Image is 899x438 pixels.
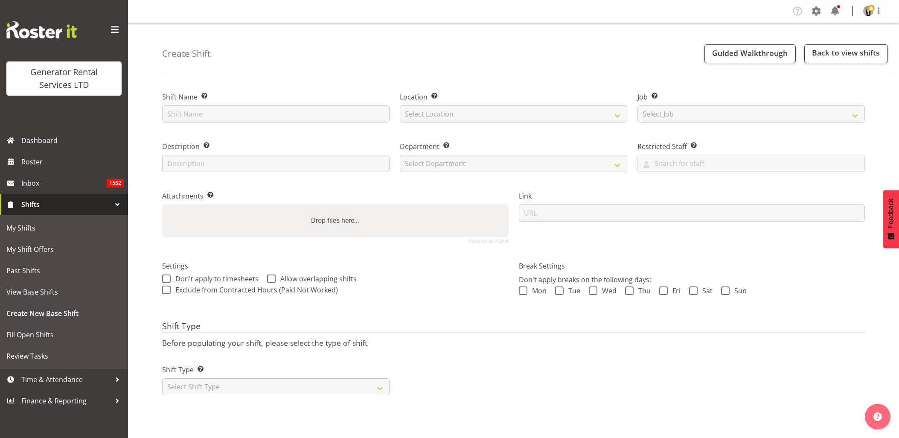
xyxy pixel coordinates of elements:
a: View Base Shifts [2,281,126,303]
h4: Shift Type [162,321,865,333]
span: Thu [634,286,651,295]
span: Review Tasks [6,350,122,362]
span: Allow overlapping shifts [276,274,357,283]
label: Break Settings [519,261,865,271]
input: Shift Name [162,105,390,123]
a: Back to view shifts [804,44,888,63]
input: Description [162,155,390,172]
span: My Shift Offers [6,243,122,256]
img: help-xxl-2.png [873,412,882,421]
a: Review Tasks [2,345,126,367]
button: Feedback - Show survey [883,190,899,248]
label: Attachments [162,191,509,201]
span: Wed [597,286,617,295]
a: My Shift Offers [2,239,126,260]
div: Generator Rental Services LTD [15,66,113,91]
span: Don't apply to timesheets [171,274,259,283]
p: Before populating your shift, please select the type of shift [162,338,865,347]
span: Guided Walkthrough [712,48,788,58]
span: View Base Shifts [6,286,122,298]
span: Mon [527,286,547,295]
a: Past Shifts [2,260,126,281]
label: Restricted Staff [637,141,865,152]
span: Inbox [21,177,107,190]
span: Sat [698,286,713,295]
span: My Shifts [6,222,122,234]
span: Dashboard [21,134,124,147]
span: 1552 [107,179,124,187]
label: Location [400,92,627,102]
span: Fill Open Shifts [6,328,122,341]
label: Shift Type [162,365,390,375]
span: Create New Base Shift [6,307,122,320]
span: Past Shifts [6,264,122,277]
label: Drop files here... [308,212,363,229]
button: Guided Walkthrough [704,44,796,63]
input: URL [519,204,865,222]
span: Shifts [21,198,111,211]
span: Time & Attendance [21,373,111,386]
a: My Shifts [2,217,126,239]
span: Finance & Reporting [21,394,111,407]
span: Exclude from Contracted Hours (Paid Not Worked) [175,285,338,295]
span: Tue [564,286,580,295]
label: Job [637,92,865,102]
span: Fri [668,286,681,295]
span: Roster [21,155,124,168]
span: Sun [730,286,747,295]
a: Create New Base Shift [2,303,126,324]
label: Link [519,191,865,201]
label: Department [400,141,627,152]
label: Description [162,141,390,152]
h4: Create Shift [162,49,210,58]
p: Don't apply breaks on the following days: [519,274,865,285]
img: kelepi-pauuadf51ac2b38380d4c50de8760bb396c3.png [863,6,873,16]
input: Search for staff [638,157,864,170]
a: Fill Open Shifts [2,324,126,345]
label: Settings [162,261,509,271]
span: Feedback [887,199,895,228]
a: Powered by PQINA [469,239,509,243]
img: Rosterit website logo [6,21,77,38]
label: Shift Name [162,92,390,102]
